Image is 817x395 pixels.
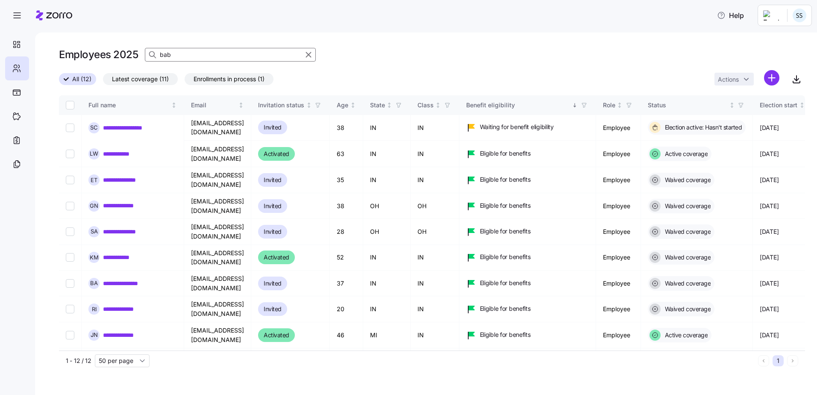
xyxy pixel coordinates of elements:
[363,296,411,322] td: IN
[641,95,753,115] th: StatusNot sorted
[714,73,754,85] button: Actions
[171,102,177,108] div: Not sorted
[760,100,797,110] div: Election start
[66,331,74,339] input: Select record 9
[145,48,316,62] input: Search Employees
[799,102,805,108] div: Not sorted
[596,245,641,271] td: Employee
[411,322,459,348] td: IN
[264,175,282,185] span: Invited
[648,100,728,110] div: Status
[760,176,779,184] span: [DATE]
[82,95,184,115] th: Full nameNot sorted
[753,95,812,115] th: Election startNot sorted
[251,95,330,115] th: Invitation statusNot sorted
[662,305,711,313] span: Waived coverage
[184,348,251,374] td: [EMAIL_ADDRESS][DOMAIN_NAME]
[459,95,596,115] th: Benefit eligibilitySorted descending
[370,100,385,110] div: State
[662,150,708,158] span: Active coverage
[466,100,570,110] div: Benefit eligibility
[773,355,784,366] button: 1
[264,227,282,237] span: Invited
[363,141,411,167] td: IN
[480,175,531,184] span: Eligible for benefits
[596,95,641,115] th: RoleNot sorted
[90,151,98,156] span: L W
[184,219,251,245] td: [EMAIL_ADDRESS][DOMAIN_NAME]
[760,227,779,236] span: [DATE]
[411,245,459,271] td: IN
[184,245,251,271] td: [EMAIL_ADDRESS][DOMAIN_NAME]
[760,279,779,288] span: [DATE]
[264,252,289,262] span: Activated
[66,202,74,210] input: Select record 4
[763,10,780,21] img: Employer logo
[330,141,363,167] td: 63
[90,125,98,130] span: S C
[66,101,74,109] input: Select all records
[417,100,434,110] div: Class
[572,102,578,108] div: Sorted descending
[92,307,97,312] span: R I
[596,348,641,374] td: Employee
[66,227,74,236] input: Select record 5
[760,202,779,210] span: [DATE]
[363,95,411,115] th: StateNot sorted
[760,124,779,132] span: [DATE]
[330,219,363,245] td: 28
[662,227,711,236] span: Waived coverage
[90,203,98,209] span: G N
[596,322,641,348] td: Employee
[337,100,348,110] div: Age
[91,332,98,338] span: J N
[411,193,459,219] td: OH
[91,177,97,183] span: E T
[72,74,91,85] span: All (12)
[184,115,251,141] td: [EMAIL_ADDRESS][DOMAIN_NAME]
[59,48,138,61] h1: Employees 2025
[66,253,74,262] input: Select record 6
[88,100,170,110] div: Full name
[350,102,356,108] div: Not sorted
[662,331,708,339] span: Active coverage
[363,271,411,296] td: IN
[411,115,459,141] td: IN
[363,167,411,193] td: IN
[90,255,99,260] span: K M
[764,70,779,85] svg: add icon
[710,7,751,24] button: Help
[264,304,282,314] span: Invited
[662,279,711,288] span: Waived coverage
[411,348,459,374] td: IN
[363,193,411,219] td: OH
[411,219,459,245] td: OH
[264,149,289,159] span: Activated
[184,193,251,219] td: [EMAIL_ADDRESS][DOMAIN_NAME]
[184,95,251,115] th: EmailNot sorted
[330,115,363,141] td: 38
[760,331,779,339] span: [DATE]
[758,355,769,366] button: Previous page
[90,280,98,286] span: B A
[184,322,251,348] td: [EMAIL_ADDRESS][DOMAIN_NAME]
[617,102,623,108] div: Not sorted
[760,253,779,262] span: [DATE]
[411,141,459,167] td: IN
[603,100,615,110] div: Role
[363,322,411,348] td: MI
[662,123,742,132] span: Election active: Hasn't started
[480,149,531,158] span: Eligible for benefits
[330,193,363,219] td: 38
[330,296,363,322] td: 20
[717,10,744,21] span: Help
[264,122,282,133] span: Invited
[363,245,411,271] td: IN
[480,253,531,261] span: Eligible for benefits
[66,176,74,184] input: Select record 3
[411,296,459,322] td: IN
[480,227,531,236] span: Eligible for benefits
[330,271,363,296] td: 37
[191,100,237,110] div: Email
[760,150,779,158] span: [DATE]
